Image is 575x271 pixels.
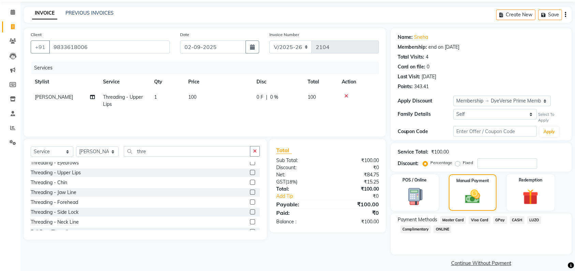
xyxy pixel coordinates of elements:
[271,186,327,193] div: Total:
[518,187,543,207] img: _gift.svg
[304,74,338,90] th: Total
[538,112,565,123] div: Select To Apply
[538,10,562,20] button: Save
[35,94,73,100] span: [PERSON_NAME]
[31,41,50,53] button: +91
[519,177,542,183] label: Redemption
[540,127,559,137] button: Apply
[150,74,184,90] th: Qty
[271,209,327,217] div: Paid:
[31,159,79,166] div: Threading - Eyebrows
[414,34,428,41] a: Sneha
[269,32,299,38] label: Invoice Number
[510,216,525,224] span: CASH
[398,128,453,135] div: Coupon Code
[271,200,327,208] div: Payable:
[453,126,537,137] input: Enter Offer / Coupon Code
[402,177,427,183] label: POS / Online
[103,94,143,107] span: Threading - Upper Lips
[327,164,384,171] div: ₹0
[398,63,426,70] div: Card on file:
[31,228,73,236] div: Full Face Threading
[271,157,327,164] div: Sub Total:
[31,199,78,206] div: Threading - Forehead
[337,193,384,200] div: ₹0
[338,74,379,90] th: Action
[433,225,451,233] span: ONLINE
[327,200,384,208] div: ₹100.00
[31,62,384,74] div: Services
[400,225,431,233] span: Complimentary
[266,94,267,101] span: |
[431,160,453,166] label: Percentage
[402,187,427,206] img: _pos-terminal.svg
[252,74,304,90] th: Disc
[327,218,384,225] div: ₹100.00
[426,53,429,61] div: 4
[398,148,429,156] div: Service Total:
[271,178,327,186] div: ( )
[99,74,150,90] th: Service
[49,41,170,53] input: Search by Name/Mobile/Email/Code
[271,218,327,225] div: Balance :
[469,216,490,224] span: Visa Card
[31,189,76,196] div: Threading - Jaw Line
[398,111,453,118] div: Family Details
[271,164,327,171] div: Discount:
[31,179,67,186] div: Threading - Chin
[308,94,316,100] span: 100
[270,94,278,101] span: 0 %
[429,44,460,51] div: end on [DATE]
[398,34,413,41] div: Name:
[398,53,425,61] div: Total Visits:
[398,44,427,51] div: Membership:
[287,179,296,185] span: 18%
[414,83,429,90] div: 343.41
[31,169,81,176] div: Threading - Upper Lips
[496,10,535,20] button: Create New
[527,216,541,224] span: LUZO
[271,193,337,200] a: Add Tip
[271,171,327,178] div: Net:
[463,160,473,166] label: Fixed
[180,32,189,38] label: Date
[398,216,438,223] span: Payment Methods
[184,74,252,90] th: Price
[276,179,285,185] span: GST
[456,178,489,184] label: Manual Payment
[154,94,157,100] span: 1
[327,209,384,217] div: ₹0
[276,147,292,154] span: Total
[327,178,384,186] div: ₹15.25
[398,83,413,90] div: Points:
[188,94,196,100] span: 100
[124,146,250,157] input: Search or Scan
[327,157,384,164] div: ₹100.00
[460,188,485,205] img: _cash.svg
[31,32,42,38] label: Client
[440,216,466,224] span: Master Card
[392,260,570,267] a: Continue Without Payment
[327,171,384,178] div: ₹84.75
[422,73,437,80] div: [DATE]
[32,7,57,19] a: INVOICE
[31,209,78,216] div: Threading - Side Lock
[431,148,449,156] div: ₹100.00
[398,73,421,80] div: Last Visit:
[31,219,79,226] div: Threading - Neck Line
[398,97,453,105] div: Apply Discount
[427,63,430,70] div: 0
[398,160,419,167] div: Discount:
[327,186,384,193] div: ₹100.00
[493,216,507,224] span: GPay
[256,94,263,101] span: 0 F
[31,74,99,90] th: Stylist
[65,10,114,16] a: PREVIOUS INVOICES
